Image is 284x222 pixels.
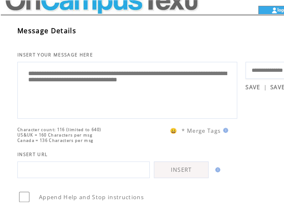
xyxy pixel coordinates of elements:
span: * Merge Tags [182,127,221,134]
img: help.gif [213,167,220,172]
a: SAVE [245,83,260,91]
span: Canada = 136 Characters per msg [17,138,93,143]
span: INSERT URL [17,151,48,157]
a: INSERT [154,161,209,178]
img: account_icon.gif [271,7,277,14]
span: | [263,83,267,91]
span: Message Details [17,26,76,35]
span: 😀 [170,127,177,134]
span: Append Help and Stop instructions [39,193,144,201]
span: INSERT YOUR MESSAGE HERE [17,52,93,58]
span: Character count: 116 (limited to 640) [17,127,101,132]
img: help.gif [221,128,228,133]
span: US&UK = 160 Characters per msg [17,132,92,138]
